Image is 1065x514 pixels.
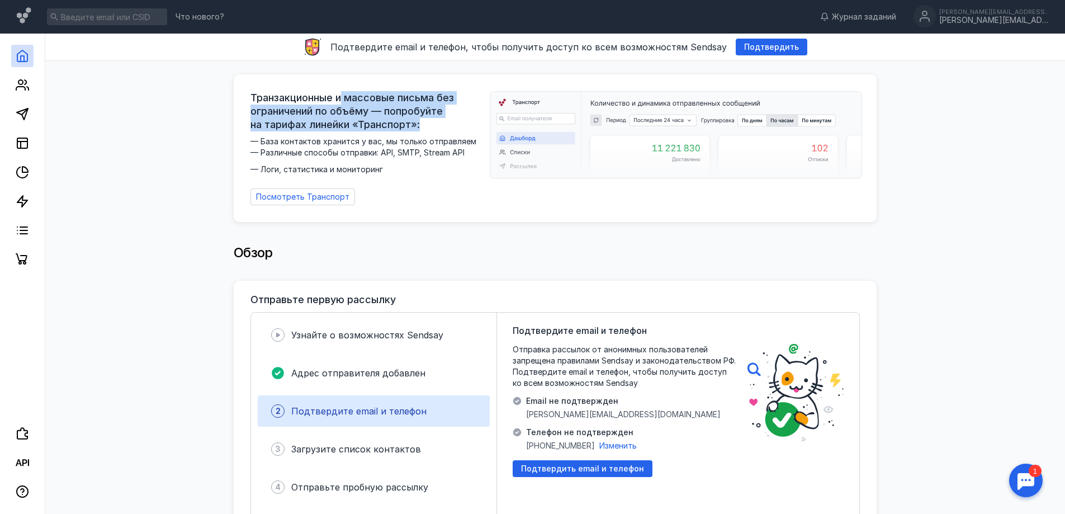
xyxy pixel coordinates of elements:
[250,136,483,175] span: — База контактов хранится у вас, мы только отправляем — Различные способы отправки: API, SMTP, St...
[939,8,1051,15] div: [PERSON_NAME][EMAIL_ADDRESS][DOMAIN_NAME]
[234,244,273,261] span: Обзор
[490,92,862,178] img: dashboard-transport-banner
[25,7,38,19] div: 1
[250,91,483,131] span: Транзакционные и массовые письма без ограничений по объёму — попробуйте на тарифах линейки «Транс...
[291,329,443,341] span: Узнайте о возможностях Sendsay
[256,192,349,202] span: Посмотреть Транспорт
[291,444,421,455] span: Загрузите список контактов
[526,395,721,407] span: Email не подтвержден
[747,344,844,442] img: poster
[526,409,721,420] span: [PERSON_NAME][EMAIL_ADDRESS][DOMAIN_NAME]
[513,344,736,389] span: Отправка рассылок от анонимных пользователей запрещена правилами Sendsay и законодательством РФ. ...
[736,39,807,55] button: Подтвердить
[276,405,281,417] span: 2
[939,16,1051,25] div: [PERSON_NAME][EMAIL_ADDRESS][DOMAIN_NAME]
[521,464,644,474] span: Подтвердить email и телефон
[47,8,167,25] input: Введите email или CSID
[250,294,396,305] h3: Отправьте первую рассылку
[291,482,428,493] span: Отправьте пробную рассылку
[291,367,425,379] span: Адрес отправителя добавлен
[513,324,647,337] span: Подтвердите email и телефон
[526,427,637,438] span: Телефон не подтвержден
[170,13,230,21] a: Что нового?
[275,444,281,455] span: 3
[832,11,896,22] span: Журнал заданий
[815,11,902,22] a: Журнал заданий
[291,405,427,417] span: Подтвердите email и телефон
[744,43,799,52] span: Подтвердить
[330,41,727,53] span: Подтвердите email и телефон, чтобы получить доступ ко всем возможностям Sendsay
[176,13,224,21] span: Что нового?
[275,482,281,493] span: 4
[599,440,637,451] button: Изменить
[526,440,595,451] span: [PHONE_NUMBER]
[513,460,652,477] button: Подтвердить email и телефон
[250,188,355,205] a: Посмотреть Транспорт
[599,441,637,450] span: Изменить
